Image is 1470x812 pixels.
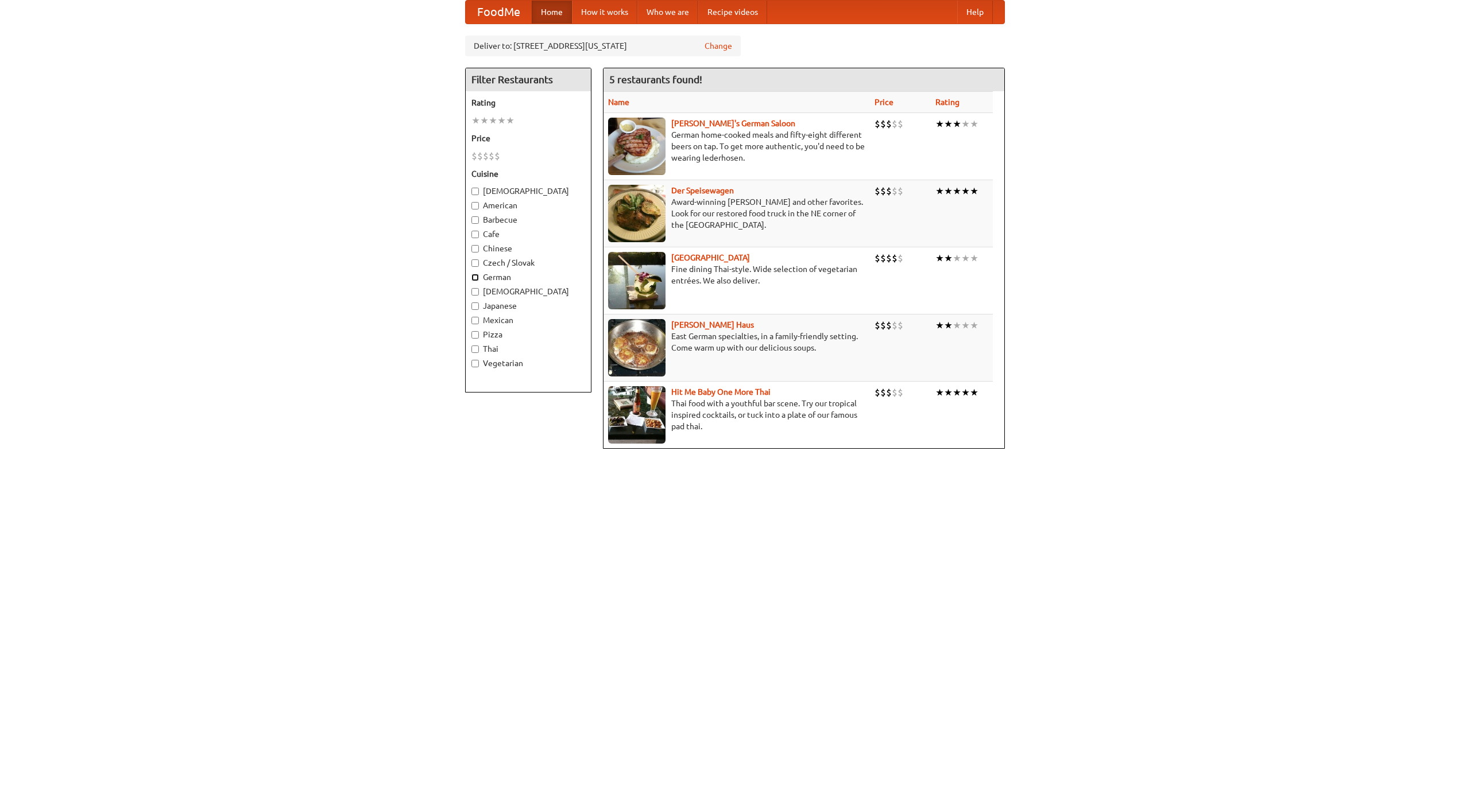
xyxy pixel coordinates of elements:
input: Thai [471,345,479,353]
li: ★ [497,114,506,127]
li: ★ [970,185,978,197]
li: ★ [961,319,970,332]
li: $ [483,150,489,162]
a: Price [875,98,893,107]
a: [PERSON_NAME] Haus [671,320,754,329]
h5: Price [471,133,585,144]
label: [DEMOGRAPHIC_DATA] [471,185,585,197]
a: Change [705,40,732,52]
label: Japanese [471,300,585,312]
li: $ [880,185,886,197]
a: [GEOGRAPHIC_DATA] [671,253,750,262]
li: ★ [944,185,953,197]
input: [DEMOGRAPHIC_DATA] [471,288,479,296]
li: ★ [970,252,978,265]
input: Pizza [471,331,479,339]
img: satay.jpg [608,252,666,309]
label: Czech / Slovak [471,257,585,269]
p: Thai food with a youthful bar scene. Try our tropical inspired cocktails, or tuck into a plate of... [608,398,865,432]
li: ★ [953,252,961,265]
a: Help [957,1,993,24]
label: Vegetarian [471,358,585,369]
img: kohlhaus.jpg [608,319,666,376]
a: FoodMe [466,1,532,24]
li: ★ [961,386,970,399]
label: Cafe [471,228,585,240]
a: Who we are [637,1,698,24]
li: $ [489,150,494,162]
a: [PERSON_NAME]'s German Saloon [671,119,795,128]
li: ★ [953,386,961,399]
li: ★ [935,319,944,332]
h5: Rating [471,97,585,108]
li: $ [886,386,892,399]
li: $ [875,319,880,332]
li: ★ [935,386,944,399]
li: ★ [970,386,978,399]
li: $ [875,118,880,130]
li: ★ [961,185,970,197]
li: ★ [935,252,944,265]
a: How it works [572,1,637,24]
a: Home [532,1,572,24]
li: $ [875,252,880,265]
input: Chinese [471,245,479,252]
li: $ [880,118,886,130]
b: Der Speisewagen [671,186,734,195]
li: ★ [480,114,489,127]
li: $ [477,150,483,162]
label: Chinese [471,243,585,254]
input: Japanese [471,302,479,310]
li: $ [886,252,892,265]
li: ★ [953,319,961,332]
input: American [471,202,479,209]
li: ★ [953,185,961,197]
li: $ [880,252,886,265]
li: ★ [944,319,953,332]
p: Fine dining Thai-style. Wide selection of vegetarian entrées. We also deliver. [608,263,865,286]
li: ★ [970,319,978,332]
li: $ [875,386,880,399]
div: Deliver to: [STREET_ADDRESS][US_STATE] [465,36,741,56]
input: German [471,274,479,281]
li: $ [898,185,903,197]
li: $ [471,150,477,162]
label: Thai [471,343,585,355]
img: esthers.jpg [608,118,666,175]
p: German home-cooked meals and fifty-eight different beers on tap. To get more authentic, you'd nee... [608,129,865,164]
li: $ [892,319,898,332]
li: $ [892,118,898,130]
input: Czech / Slovak [471,259,479,267]
label: Barbecue [471,214,585,226]
li: ★ [961,118,970,130]
li: ★ [944,252,953,265]
li: ★ [935,118,944,130]
li: ★ [471,114,480,127]
li: ★ [489,114,497,127]
a: Rating [935,98,960,107]
a: Hit Me Baby One More Thai [671,387,771,397]
img: babythai.jpg [608,386,666,444]
p: Award-winning [PERSON_NAME] and other favorites. Look for our restored food truck in the NE corne... [608,196,865,231]
label: [DEMOGRAPHIC_DATA] [471,286,585,297]
a: Recipe videos [698,1,767,24]
li: ★ [506,114,514,127]
input: Mexican [471,317,479,324]
li: $ [898,319,903,332]
li: ★ [944,386,953,399]
li: $ [886,319,892,332]
a: Name [608,98,629,107]
li: $ [494,150,500,162]
li: ★ [953,118,961,130]
input: [DEMOGRAPHIC_DATA] [471,188,479,195]
li: $ [880,386,886,399]
li: ★ [944,118,953,130]
li: ★ [961,252,970,265]
li: $ [892,386,898,399]
li: $ [875,185,880,197]
li: ★ [935,185,944,197]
